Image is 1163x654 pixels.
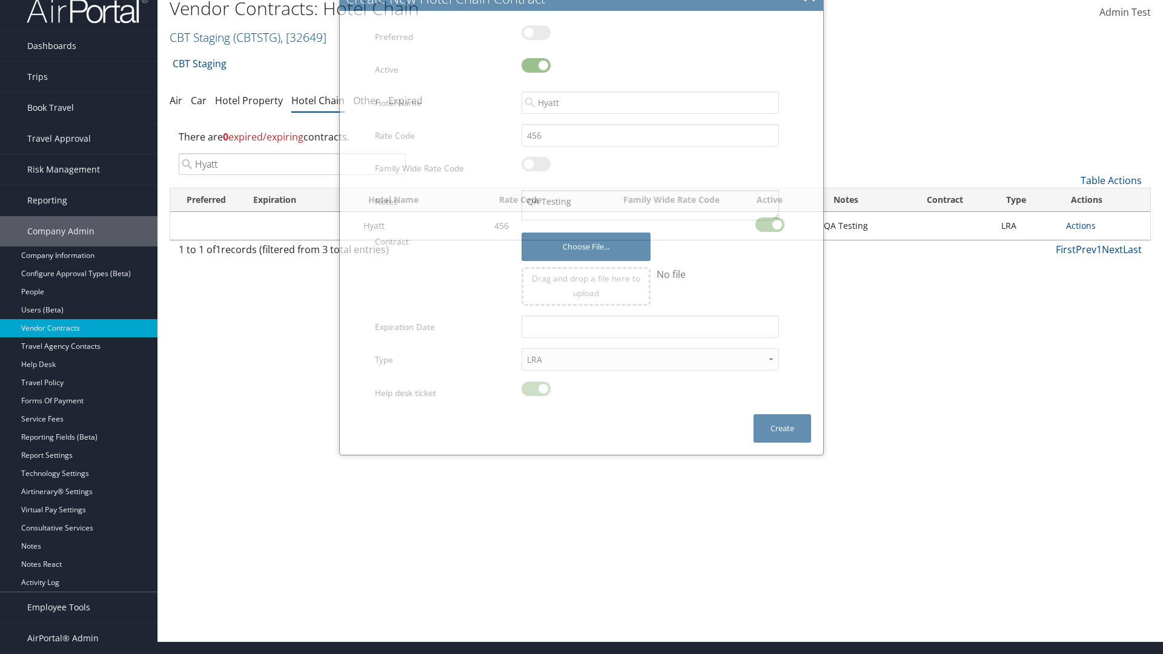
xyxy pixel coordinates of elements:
th: Actions [1060,188,1150,212]
th: Notes: activate to sort column ascending [798,188,894,212]
a: Last [1123,243,1142,256]
th: Expiration: activate to sort column ascending [242,188,357,212]
a: Air [170,94,182,107]
span: Trips [27,62,48,92]
span: Dashboards [27,31,76,61]
span: Drag and drop a file here to upload [532,272,640,299]
span: expired/expiring [223,130,303,144]
label: Rate Code [375,124,512,147]
label: Contract [375,230,512,253]
label: Notes [375,190,512,213]
span: No file [657,268,686,281]
a: Actions [1066,220,1096,231]
button: Create [754,414,811,443]
td: LRA [995,212,1060,240]
th: Contract: activate to sort column ascending [894,188,995,212]
label: Type [375,348,512,371]
label: Family Wide Rate Code [375,157,512,180]
div: 1 to 1 of records (filtered from 3 total entries) [179,242,406,263]
a: Car [191,94,207,107]
span: QA Testing [824,220,868,231]
a: Hotel Property [215,94,283,107]
input: Search [179,153,406,175]
span: Book Travel [27,93,74,123]
span: AirPortal® Admin [27,623,99,653]
a: 1 [1096,243,1102,256]
label: Hotel Name [375,91,512,114]
span: Risk Management [27,154,100,185]
a: First [1056,243,1076,256]
a: Table Actions [1081,174,1142,187]
span: Employee Tools [27,592,90,623]
th: Type: activate to sort column ascending [995,188,1060,212]
a: Prev [1076,243,1096,256]
label: Help desk ticket [375,381,512,405]
strong: 0 [223,130,228,144]
a: Next [1102,243,1123,256]
div: There are contracts. [170,121,1151,153]
span: Reporting [27,185,67,216]
label: Preferred [375,25,512,48]
label: Expiration Date [375,315,512,339]
label: Active [375,58,512,81]
a: CBT Staging [170,29,326,45]
span: 1 [216,243,221,256]
a: Hotel Chain [291,94,345,107]
a: CBT Staging [173,51,227,76]
span: Company Admin [27,216,94,246]
span: Travel Approval [27,124,91,154]
th: Preferred: activate to sort column ascending [170,188,242,212]
span: , [ 32649 ] [280,29,326,45]
span: Admin Test [1099,5,1151,19]
span: ( CBTSTG ) [233,29,280,45]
